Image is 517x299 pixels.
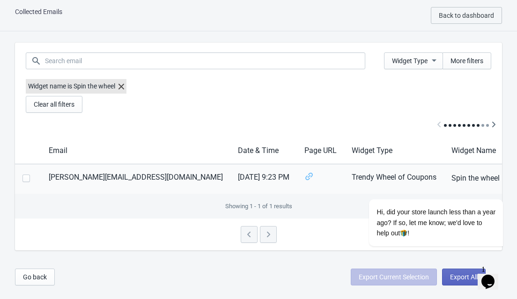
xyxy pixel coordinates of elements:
span: Back to dashboard [439,12,494,19]
span: Go back [23,273,47,281]
label: Widget name is Spin the wheel [26,79,126,94]
button: Widget Type [384,52,443,69]
button: Clear all filters [26,96,82,113]
th: Page URL [297,138,344,164]
td: [PERSON_NAME][EMAIL_ADDRESS][DOMAIN_NAME] [41,164,230,194]
span: Clear all filters [34,101,74,108]
iframe: chat widget [339,115,508,257]
span: More filters [451,57,483,65]
span: Export All [450,273,478,281]
div: Showing 1 - 1 of 1 results [15,194,502,219]
input: Search email [44,52,365,69]
button: Back to dashboard [431,7,502,24]
button: Export All [442,269,486,285]
th: Email [41,138,230,164]
span: Widget Type [392,57,428,65]
th: Date & Time [230,138,297,164]
td: [DATE] 9:23 PM [230,164,297,194]
button: More filters [443,52,491,69]
iframe: chat widget [478,262,508,290]
button: Go back [15,269,55,285]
